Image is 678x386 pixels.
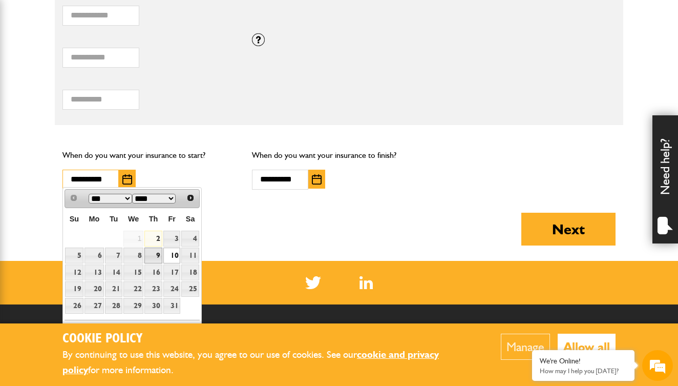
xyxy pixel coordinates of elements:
a: 26 [65,298,83,314]
span: Saturday [186,215,195,223]
a: 11 [181,248,199,263]
a: 6 [84,248,104,263]
a: 14 [105,265,122,280]
a: 3 [163,231,181,247]
a: 31 [163,298,181,314]
img: Linked In [359,276,373,289]
a: 15 [123,265,143,280]
a: 13 [84,265,104,280]
a: 25 [181,281,199,297]
div: Chat with us now [53,57,172,71]
a: 0800 141 2877 [518,320,623,340]
a: 5 [65,248,83,263]
input: Enter your last name [13,95,187,117]
a: 17 [163,265,181,280]
a: 10 [163,248,181,263]
button: Next [521,213,616,246]
span: Tuesday [110,215,118,223]
span: Monday [89,215,100,223]
img: Choose date [312,174,322,185]
textarea: Type your message and hit 'Enter' [13,186,187,307]
h2: Broker & Intermediary [169,322,273,349]
em: Start Chat [139,316,186,330]
a: Next [183,191,198,206]
a: 27 [84,298,104,314]
h2: Regulations & Documents [55,322,159,349]
a: 8 [123,248,143,263]
a: 23 [144,281,162,297]
input: Enter your phone number [13,155,187,178]
span: Wednesday [128,215,139,223]
a: LinkedIn [359,276,373,289]
p: When do you want your insurance to finish? [252,149,426,162]
p: When do you want your insurance to start? [62,149,237,162]
span: Next [186,194,195,202]
a: 24 [163,281,181,297]
button: Manage [501,334,550,360]
a: 18 [181,265,199,280]
h2: Cookie Policy [62,331,470,347]
div: Minimize live chat window [168,5,193,30]
h2: Information [398,322,502,336]
img: d_20077148190_company_1631870298795_20077148190 [17,57,43,71]
a: 7 [105,248,122,263]
a: 22 [123,281,143,297]
img: Twitter [305,276,321,289]
input: Enter your email address [13,125,187,148]
div: Need help? [652,115,678,243]
a: 16 [144,265,162,280]
a: 30 [144,298,162,314]
a: 28 [105,298,122,314]
p: By continuing to use this website, you agree to our use of cookies. See our for more information. [62,347,470,378]
span: Thursday [149,215,158,223]
a: 19 [65,281,83,297]
button: Allow all [558,334,616,360]
a: 9 [144,248,162,263]
p: How may I help you today? [540,367,627,375]
a: 29 [123,298,143,314]
a: 4 [181,231,199,247]
a: 12 [65,265,83,280]
a: 20 [84,281,104,297]
a: 21 [105,281,122,297]
div: We're Online! [540,357,627,365]
span: Sunday [70,215,79,223]
a: 2 [144,231,162,247]
span: Friday [168,215,175,223]
img: Choose date [122,174,132,185]
h2: Products & Services [284,322,388,349]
